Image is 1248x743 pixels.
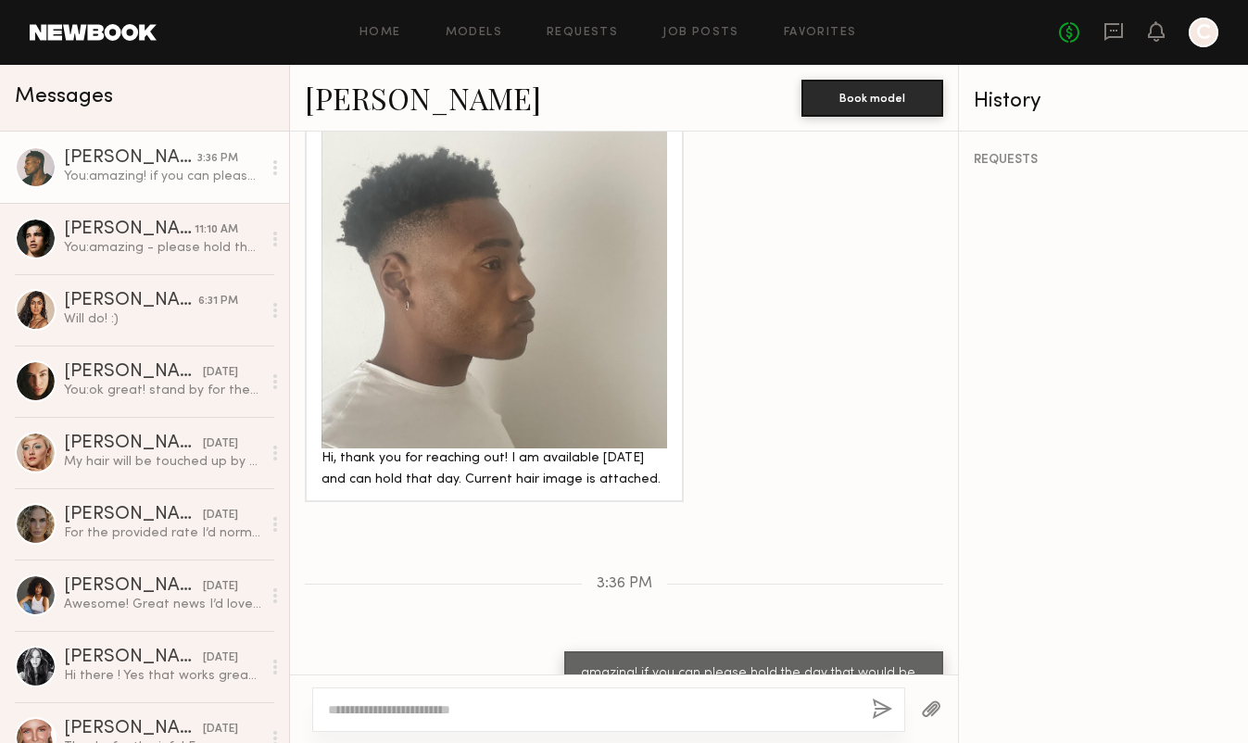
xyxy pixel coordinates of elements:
[662,27,739,39] a: Job Posts
[64,168,261,185] div: You: amazing! if you can please hold the day that would be great - fyi we're looking at a half day
[64,577,203,596] div: [PERSON_NAME]
[64,149,197,168] div: [PERSON_NAME]
[64,310,261,328] div: Will do! :)
[974,154,1233,167] div: REQUESTS
[64,667,261,685] div: Hi there ! Yes that works great. Thank you :)
[784,27,857,39] a: Favorites
[64,453,261,471] div: My hair will be touched up by then :)
[446,27,502,39] a: Models
[359,27,401,39] a: Home
[64,292,198,310] div: [PERSON_NAME]
[1189,18,1218,47] a: C
[305,78,541,118] a: [PERSON_NAME]
[198,293,238,310] div: 6:31 PM
[195,221,238,239] div: 11:10 AM
[64,524,261,542] div: For the provided rate I’d normally say one year.
[64,596,261,613] div: Awesome! Great news I’d love you work with your team :)
[64,239,261,257] div: You: amazing - please hold the day for us - we'll reach out with scheduling shortly
[801,80,943,117] button: Book model
[321,448,667,491] div: Hi, thank you for reaching out! I am available [DATE] and can hold that day. Current hair image i...
[64,434,203,453] div: [PERSON_NAME]
[64,220,195,239] div: [PERSON_NAME]
[203,364,238,382] div: [DATE]
[197,150,238,168] div: 3:36 PM
[203,507,238,524] div: [DATE]
[203,721,238,738] div: [DATE]
[64,382,261,399] div: You: ok great! stand by for the official booking
[64,363,203,382] div: [PERSON_NAME]
[547,27,618,39] a: Requests
[64,649,203,667] div: [PERSON_NAME]
[203,578,238,596] div: [DATE]
[597,576,652,592] span: 3:36 PM
[64,720,203,738] div: [PERSON_NAME]
[15,86,113,107] span: Messages
[203,435,238,453] div: [DATE]
[801,89,943,105] a: Book model
[974,91,1233,112] div: History
[64,506,203,524] div: [PERSON_NAME]
[203,649,238,667] div: [DATE]
[581,663,927,706] div: amazing! if you can please hold the day that would be great - fyi we're looking at a half day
